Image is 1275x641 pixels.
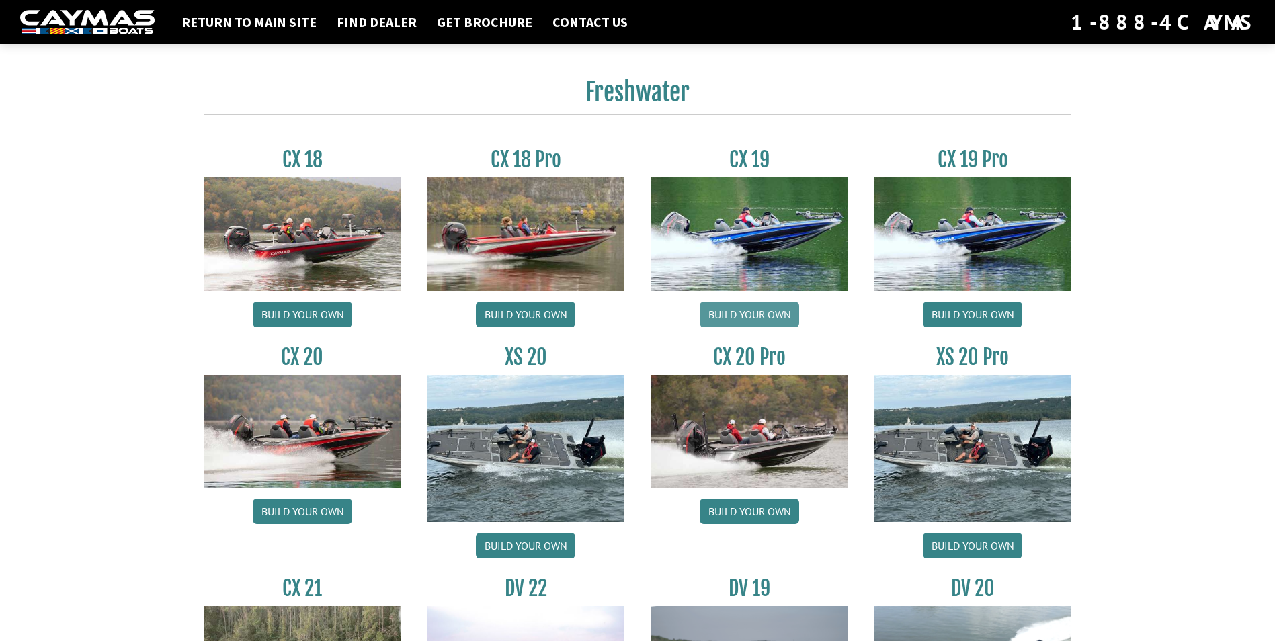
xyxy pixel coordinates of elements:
[204,576,401,601] h3: CX 21
[204,77,1071,115] h2: Freshwater
[204,345,401,370] h3: CX 20
[175,13,323,31] a: Return to main site
[427,576,624,601] h3: DV 22
[430,13,539,31] a: Get Brochure
[874,147,1071,172] h3: CX 19 Pro
[651,576,848,601] h3: DV 19
[476,302,575,327] a: Build your own
[874,375,1071,522] img: XS_20_resized.jpg
[427,345,624,370] h3: XS 20
[427,147,624,172] h3: CX 18 Pro
[651,375,848,488] img: CX-20Pro_thumbnail.jpg
[651,177,848,290] img: CX19_thumbnail.jpg
[651,147,848,172] h3: CX 19
[204,147,401,172] h3: CX 18
[546,13,634,31] a: Contact Us
[874,177,1071,290] img: CX19_thumbnail.jpg
[204,177,401,290] img: CX-18S_thumbnail.jpg
[330,13,423,31] a: Find Dealer
[427,375,624,522] img: XS_20_resized.jpg
[1071,7,1255,37] div: 1-888-4CAYMAS
[700,499,799,524] a: Build your own
[874,576,1071,601] h3: DV 20
[20,10,155,35] img: white-logo-c9c8dbefe5ff5ceceb0f0178aa75bf4bb51f6bca0971e226c86eb53dfe498488.png
[427,177,624,290] img: CX-18SS_thumbnail.jpg
[253,302,352,327] a: Build your own
[923,533,1022,558] a: Build your own
[476,533,575,558] a: Build your own
[923,302,1022,327] a: Build your own
[651,345,848,370] h3: CX 20 Pro
[253,499,352,524] a: Build your own
[874,345,1071,370] h3: XS 20 Pro
[700,302,799,327] a: Build your own
[204,375,401,488] img: CX-20_thumbnail.jpg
